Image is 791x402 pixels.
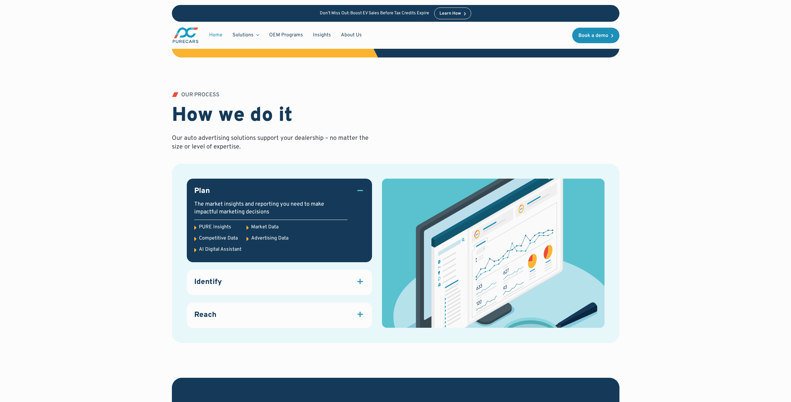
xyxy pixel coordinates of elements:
div: OUR PROCESS [181,92,219,98]
a: Book a demo [572,28,619,43]
div: Solutions [228,29,264,41]
a: OEM Programs [264,29,308,41]
h3: Plan [194,186,210,197]
h3: Reach [194,310,216,321]
div: Competitive Data [199,235,238,242]
img: dashboard [382,179,605,328]
div: Advertising Data [251,235,288,242]
a: main [172,27,199,44]
a: Learn How [434,7,471,19]
a: Insights [308,29,336,41]
div: Book a demo [578,33,608,38]
div: PURE Insights [199,224,231,231]
p: Don’t Miss Out: Boost EV Sales Before Tax Credits Expire [320,11,429,16]
img: purecars logo [172,27,199,44]
div: Market Data [251,224,278,231]
a: About Us [336,29,367,41]
div: AI Digital Assistant [199,246,241,253]
div: Learn How [439,11,461,16]
div: Solutions [232,32,254,39]
h3: Identify [194,277,222,288]
p: Our auto advertising solutions support your dealership – no matter the size or level of expertise. [172,134,371,151]
a: Home [204,29,228,41]
h2: How we do it [172,104,292,128]
div: The market insights and reporting you need to make impactful marketing decisions [194,200,348,216]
